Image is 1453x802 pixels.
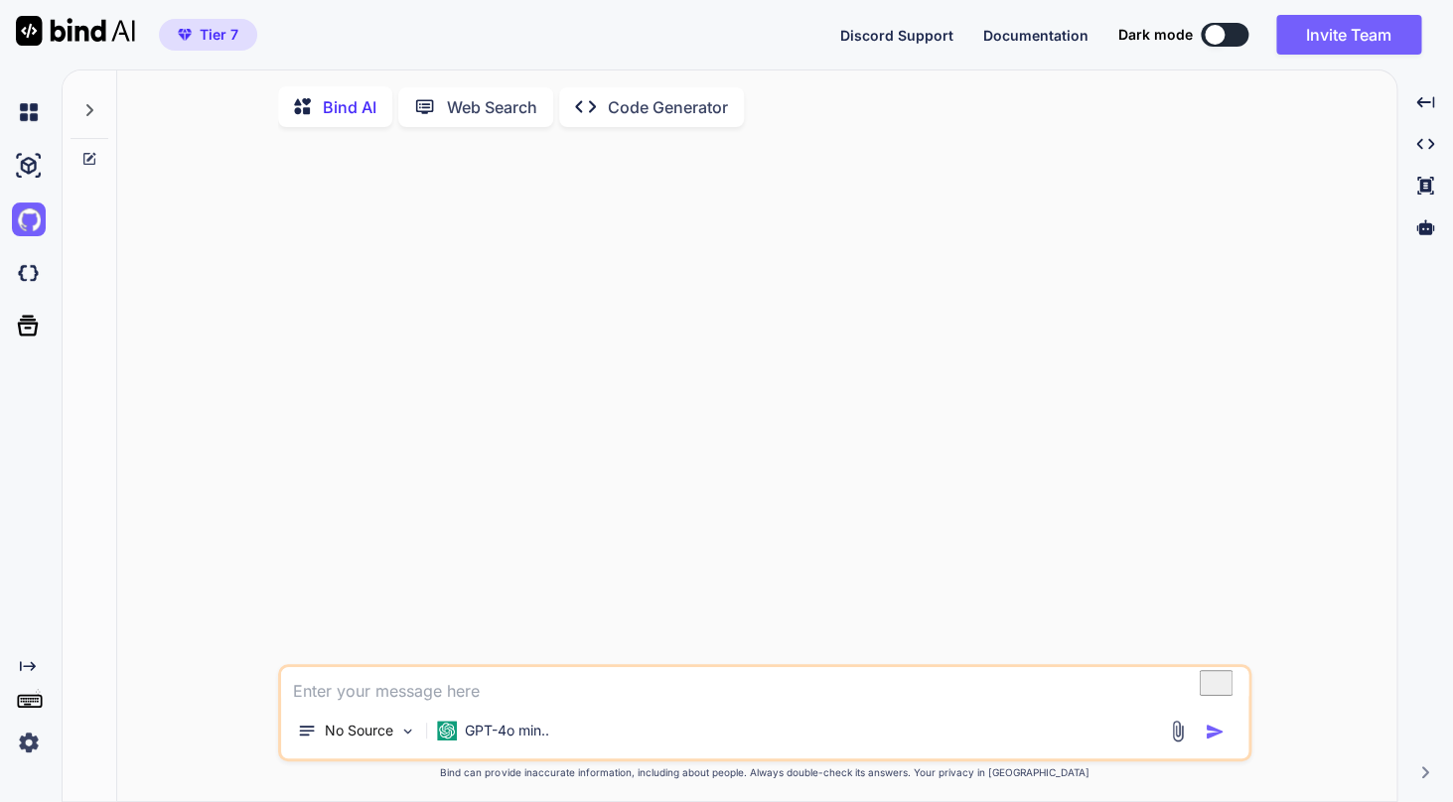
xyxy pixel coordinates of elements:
img: attachment [1166,720,1189,742]
button: Discord Support [840,25,953,46]
img: premium [178,29,192,41]
img: GPT-4o mini [437,721,457,740]
img: Bind AI [16,16,135,46]
span: Tier 7 [200,25,238,45]
button: Documentation [983,25,1089,46]
p: GPT-4o min.. [465,721,549,740]
img: ai-studio [12,149,46,183]
p: Web Search [447,95,537,119]
img: settings [12,726,46,759]
img: chat [12,95,46,129]
p: No Source [325,721,393,740]
img: githubLight [12,202,46,236]
p: Bind can provide inaccurate information, including about people. Always double-check its answers.... [278,765,1251,780]
img: Pick Models [399,723,416,739]
span: Discord Support [840,27,953,44]
p: Code Generator [608,95,728,119]
button: Invite Team [1276,15,1421,55]
span: Dark mode [1118,25,1193,45]
button: premiumTier 7 [159,19,257,51]
span: Documentation [983,27,1089,44]
img: icon [1205,722,1225,741]
p: Bind AI [323,95,376,119]
img: darkCloudIdeIcon [12,256,46,290]
textarea: To enrich screen reader interactions, please activate Accessibility in Grammarly extension settings [281,667,1248,703]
